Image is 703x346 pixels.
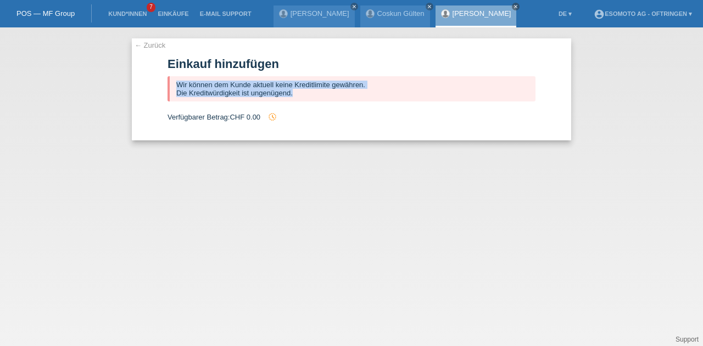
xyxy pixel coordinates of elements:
a: DE ▾ [553,10,577,17]
a: POS — MF Group [16,9,75,18]
span: Seit der Autorisierung wurde ein Einkauf hinzugefügt, welcher eine zukünftige Autorisierung und d... [263,113,277,121]
div: Wir können dem Kunde aktuell keine Kreditlimite gewähren. Die Kreditwürdigkeit ist ungenügend. [168,76,535,101]
a: [PERSON_NAME] [453,9,511,18]
i: close [351,4,357,9]
a: close [512,3,520,10]
i: close [427,4,432,9]
a: ← Zurück [135,41,165,49]
a: Einkäufe [152,10,194,17]
a: close [426,3,433,10]
div: Verfügbarer Betrag: [168,112,535,121]
span: CHF 0.00 [230,113,260,121]
i: history_toggle_off [268,112,277,121]
a: Kund*innen [103,10,152,17]
a: Coskun Gülten [377,9,425,18]
h1: Einkauf hinzufügen [168,57,535,71]
a: close [350,3,358,10]
i: close [513,4,518,9]
a: account_circleEsomoto AG - Oftringen ▾ [588,10,698,17]
span: 7 [147,3,155,12]
a: [PERSON_NAME] [291,9,349,18]
a: E-Mail Support [194,10,257,17]
a: Support [676,336,699,343]
i: account_circle [594,9,605,20]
